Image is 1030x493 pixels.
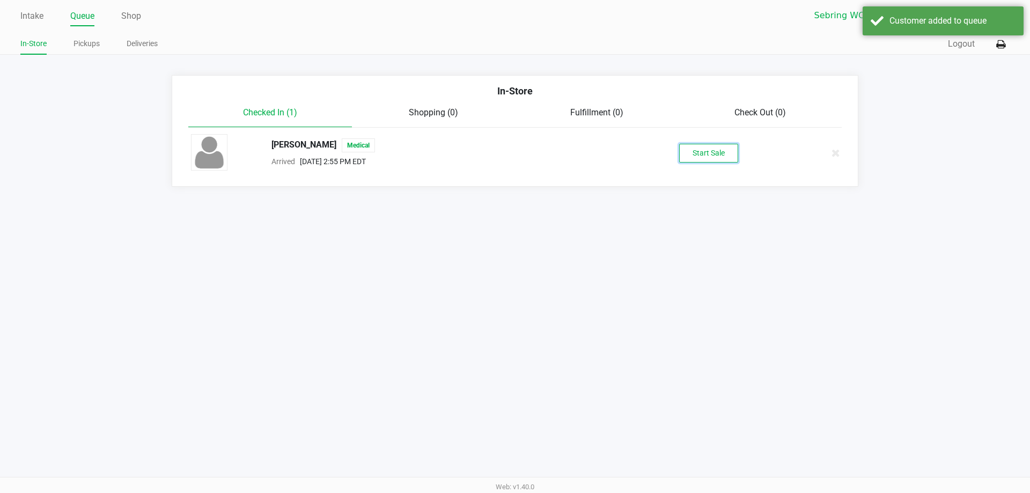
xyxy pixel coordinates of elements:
button: Logout [948,38,975,50]
span: Fulfillment (0) [570,107,623,117]
span: In-Store [497,85,533,97]
div: Customer added to queue [889,14,1016,27]
span: Web: v1.40.0 [496,483,534,491]
a: Shop [121,9,141,24]
a: Pickups [73,37,100,50]
button: Select [925,6,941,25]
a: Queue [70,9,94,24]
a: Intake [20,9,43,24]
span: Sebring WC [814,9,919,22]
a: In-Store [20,37,47,50]
span: Medical [342,138,375,152]
a: Deliveries [127,37,158,50]
span: Shopping (0) [409,107,458,117]
button: Start Sale [679,144,738,163]
span: Checked In (1) [243,107,297,117]
span: Check Out (0) [734,107,786,117]
span: [DATE] 2:55 PM EDT [295,157,366,166]
span: Arrived [271,157,295,166]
